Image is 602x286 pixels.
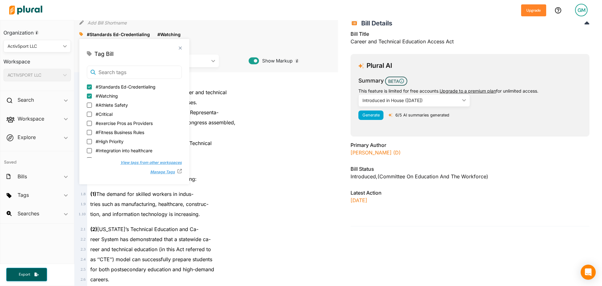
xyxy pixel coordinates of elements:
[18,210,39,217] h2: Searches
[90,191,193,197] span: The demand for skilled workers in indus-
[351,173,589,180] div: Introduced , ( )
[34,30,40,35] div: Tooltip anchor
[18,173,27,180] h2: Bills
[351,149,401,156] a: [PERSON_NAME] (D)
[87,139,92,144] input: #High Priority
[87,94,92,99] input: #Watching
[18,134,36,141] h2: Explore
[575,4,588,16] div: GM
[81,277,86,282] span: 2 . 6
[570,1,593,19] a: GM
[81,267,86,272] span: 2 . 5
[87,148,92,153] input: #Integration into healthcare
[8,72,61,78] div: ACTIVSPORT LLC
[96,93,118,99] span: #Watching
[96,129,144,136] span: #Fitness Business Rules
[18,115,44,122] h2: Workspace
[87,66,182,79] input: Search tags
[87,157,92,162] input: #Labor Law
[259,57,293,64] span: Show Markup
[362,113,380,117] span: Generate
[87,31,150,38] a: #Standards Ed-Credentialing
[18,192,29,198] h2: Tags
[114,158,182,167] button: View tags from other workspaces
[96,156,120,163] span: #Labor Law
[351,30,589,49] div: Career and Technical Education Access Act
[90,211,200,217] span: tion, and information technology is increasing.
[81,237,86,241] span: 2 . 2
[90,226,97,232] strong: (2)
[362,97,460,104] div: Introduced in House ([DATE])
[90,256,212,262] span: as ‘‘CTE’’) model can successfully prepare students
[8,43,61,50] div: ActivSport LLC
[87,130,92,135] input: #Fitness Business Rules
[14,272,34,277] span: Export
[0,151,74,167] h4: Saved
[87,103,92,108] input: #Athlete Safety
[79,212,86,216] span: 1 . 10
[87,18,127,28] button: Add Bill Shortname
[581,265,596,280] div: Open Intercom Messenger
[96,111,113,117] span: #Critical
[3,52,71,66] h3: Workspace
[96,120,153,127] span: #exercise Pros as Providers
[96,147,152,154] span: #Integration into healthcare
[358,77,384,85] h3: Summary
[90,236,211,242] span: reer System has demonstrated that a statewide ca-
[521,7,546,13] a: Upgrade
[90,246,211,252] span: reer and technical education (in this Act referred to
[157,32,181,37] span: #Watching
[6,268,47,281] button: Export
[87,112,92,117] input: #Critical
[367,62,392,70] h3: Plural AI
[351,189,589,197] h3: Latest Action
[81,202,86,206] span: 1 . 9
[90,191,96,197] strong: (1)
[351,197,589,204] p: [DATE]
[351,30,589,38] h3: Bill Title
[96,102,128,108] span: #Athlete Safety
[358,88,582,94] div: This feature is limited for free accounts. for unlimited access.
[81,192,86,196] span: 1 . 8
[3,24,71,37] h3: Organization
[379,173,486,180] span: Committee on Education and the Workforce
[90,226,198,232] span: [US_STATE]’s Technical Education and Ca-
[87,32,150,37] span: #Standards Ed-Credentialing
[87,84,92,89] input: #Standards Ed-Credentialing
[90,201,209,207] span: tries such as manufacturing, healthcare, construc-
[144,167,177,177] button: Manage Tags
[358,111,383,120] button: Generate
[96,138,124,145] span: #High Priority
[358,19,392,27] span: Bill Details
[294,58,300,64] div: Tooltip anchor
[521,4,546,16] button: Upgrade
[81,227,86,231] span: 2 . 1
[94,50,114,58] span: Tag Bill
[385,77,407,86] span: BETA
[157,31,181,38] a: #Watching
[90,276,109,283] span: careers.
[351,165,589,173] h3: Bill Status
[79,30,83,39] div: Add tags
[351,141,589,149] h3: Primary Author
[90,266,214,273] span: for both postsecondary education and high-demand
[81,247,86,251] span: 2 . 3
[395,112,449,118] p: 6/5 AI summaries generated
[87,121,92,126] input: #exercise Pros as Providers
[81,257,86,262] span: 2 . 4
[96,84,156,90] span: #Standards Ed-Credentialing
[440,88,496,94] a: Upgrade to a premium plan
[18,96,34,103] h2: Search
